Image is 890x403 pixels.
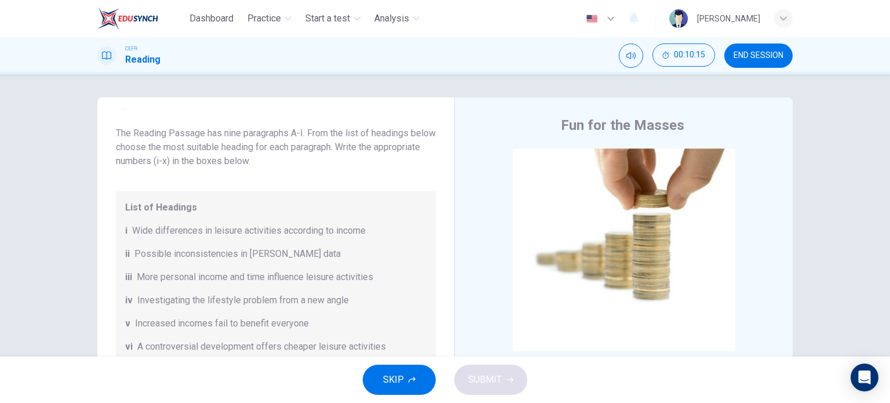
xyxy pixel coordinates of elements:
span: ii [125,247,130,261]
div: Open Intercom Messenger [851,364,878,391]
span: Practice [247,12,281,26]
span: Investigating the lifestyle problem from a new angle [137,293,349,307]
span: iv [125,293,133,307]
span: vi [125,340,133,354]
span: SKIP [383,372,404,388]
span: v [125,317,130,331]
div: Mute [619,43,643,68]
span: More personal income and time influence leisure activities [137,270,373,284]
span: Analysis [374,12,409,26]
span: Possible inconsistencies in [PERSON_NAME] data [134,247,341,261]
h4: Fun for the Masses [561,116,684,135]
button: Analysis [370,8,424,29]
button: END SESSION [724,43,793,68]
span: END SESSION [734,51,783,60]
div: Hide [652,43,715,68]
button: 00:10:15 [652,43,715,67]
button: Dashboard [185,8,238,29]
span: Dashboard [189,12,234,26]
button: SKIP [363,365,436,395]
a: EduSynch logo [97,7,185,30]
span: CEFR [125,45,137,53]
span: The Reading Passage has nine paragraphs A-I. From the list of headings below choose the most suit... [116,126,436,168]
span: List of Headings [125,201,426,215]
button: Start a test [301,8,365,29]
span: A controversial development offers cheaper leisure activities [137,340,386,354]
span: i [125,224,127,238]
span: Start a test [305,12,350,26]
img: EduSynch logo [97,7,158,30]
div: [PERSON_NAME] [697,12,760,26]
span: 00:10:15 [674,50,705,60]
img: Profile picture [669,9,688,28]
h1: Reading [125,53,161,67]
img: en [585,14,599,23]
span: iii [125,270,132,284]
span: Increased incomes fail to benefit everyone [135,317,309,331]
button: Practice [243,8,296,29]
span: Wide differences in leisure activities according to income [132,224,366,238]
